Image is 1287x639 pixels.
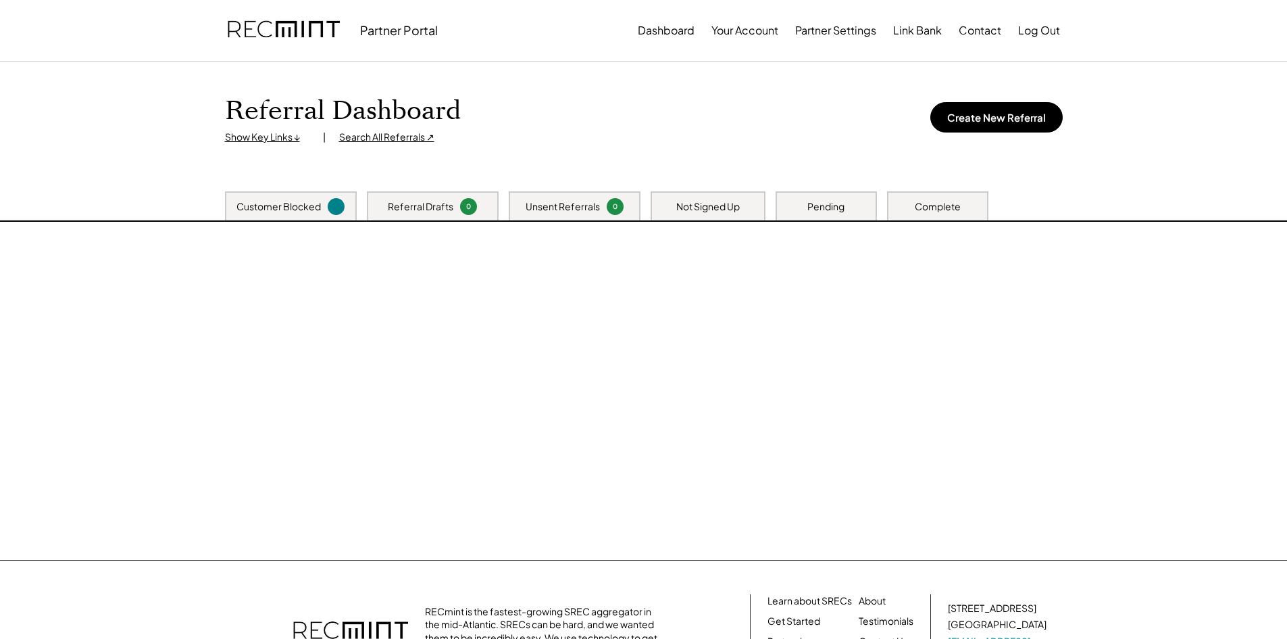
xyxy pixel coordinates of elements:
[767,594,852,608] a: Learn about SRECs
[339,131,434,144] div: Search All Referrals ↗
[225,95,461,127] h1: Referral Dashboard
[1018,17,1060,44] button: Log Out
[948,602,1036,615] div: [STREET_ADDRESS]
[462,202,475,212] div: 0
[676,200,740,214] div: Not Signed Up
[959,17,1001,44] button: Contact
[711,17,778,44] button: Your Account
[225,131,309,144] div: Show Key Links ↓
[930,102,1063,133] button: Create New Referral
[228,7,340,53] img: recmint-logotype%403x.png
[767,615,820,628] a: Get Started
[915,200,961,214] div: Complete
[638,17,695,44] button: Dashboard
[323,131,326,144] div: |
[893,17,942,44] button: Link Bank
[948,618,1046,632] div: [GEOGRAPHIC_DATA]
[859,615,913,628] a: Testimonials
[795,17,876,44] button: Partner Settings
[807,200,844,214] div: Pending
[859,594,886,608] a: About
[388,200,453,214] div: Referral Drafts
[609,202,622,212] div: 0
[526,200,600,214] div: Unsent Referrals
[236,200,321,214] div: Customer Blocked
[360,22,438,38] div: Partner Portal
